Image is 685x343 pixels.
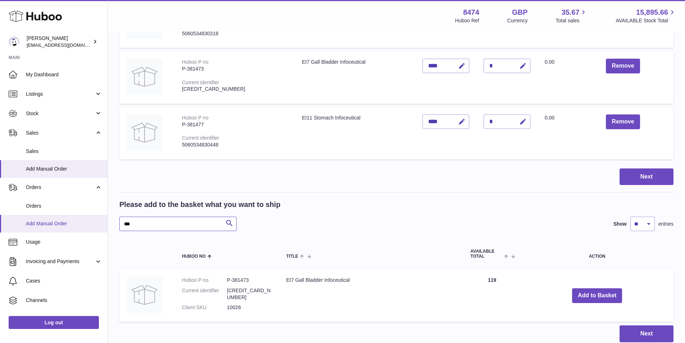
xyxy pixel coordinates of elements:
[182,141,288,148] div: 5060534830448
[9,36,19,47] img: orders@neshealth.com
[182,66,288,72] div: P-381473
[227,277,272,284] dd: P-381473
[26,239,102,245] span: Usage
[470,249,502,258] span: AVAILABLE Total
[127,59,163,95] img: EI7 Gall Bladder Infoceutical
[295,51,415,104] td: EI7 Gall Bladder Infoceutical
[182,304,227,311] dt: Client SKU
[127,114,163,150] img: EI11 Stomach Infoceutical
[561,8,579,17] span: 35.67
[620,168,673,185] button: Next
[26,166,102,172] span: Add Manual Order
[572,288,622,303] button: Add to Basket
[286,254,298,259] span: Title
[26,110,95,117] span: Stock
[127,277,163,313] img: EI7 Gall Bladder Infoceutical
[9,316,99,329] a: Log out
[606,114,640,129] button: Remove
[463,8,479,17] strong: 8474
[521,242,673,266] th: Action
[227,287,272,301] dd: [CREDIT_CARD_NUMBER]
[182,30,288,37] div: 5060534830318
[26,258,95,265] span: Invoicing and Payments
[455,17,479,24] div: Huboo Ref
[26,148,102,155] span: Sales
[26,220,102,227] span: Add Manual Order
[26,203,102,209] span: Orders
[507,17,528,24] div: Currency
[182,277,227,284] dt: Huboo P no
[658,221,673,227] span: entries
[182,59,209,65] div: Huboo P no
[182,135,219,141] div: Current identifier
[279,270,463,322] td: EI7 Gall Bladder Infoceutical
[556,8,588,24] a: 35.67 Total sales
[119,200,280,209] h2: Please add to the basket what you want to ship
[545,59,554,65] span: 0.00
[295,107,415,159] td: EI11 Stomach Infoceutical
[182,287,227,301] dt: Current identifier
[26,297,102,304] span: Channels
[182,115,209,121] div: Huboo P no
[556,17,588,24] span: Total sales
[26,184,95,191] span: Orders
[606,59,640,73] button: Remove
[620,325,673,342] button: Next
[227,304,272,311] dd: 10026
[636,8,668,17] span: 15,895.66
[613,221,627,227] label: Show
[616,8,676,24] a: 15,895.66 AVAILABLE Stock Total
[182,80,219,85] div: Current identifier
[182,86,288,92] div: [CREDIT_CARD_NUMBER]
[26,277,102,284] span: Cases
[26,130,95,136] span: Sales
[27,42,106,48] span: [EMAIL_ADDRESS][DOMAIN_NAME]
[616,17,676,24] span: AVAILABLE Stock Total
[512,8,528,17] strong: GBP
[26,91,95,98] span: Listings
[27,35,91,49] div: [PERSON_NAME]
[463,270,521,322] td: 119
[182,121,288,128] div: P-381477
[545,115,554,121] span: 0.00
[182,254,206,259] span: Huboo no
[26,71,102,78] span: My Dashboard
